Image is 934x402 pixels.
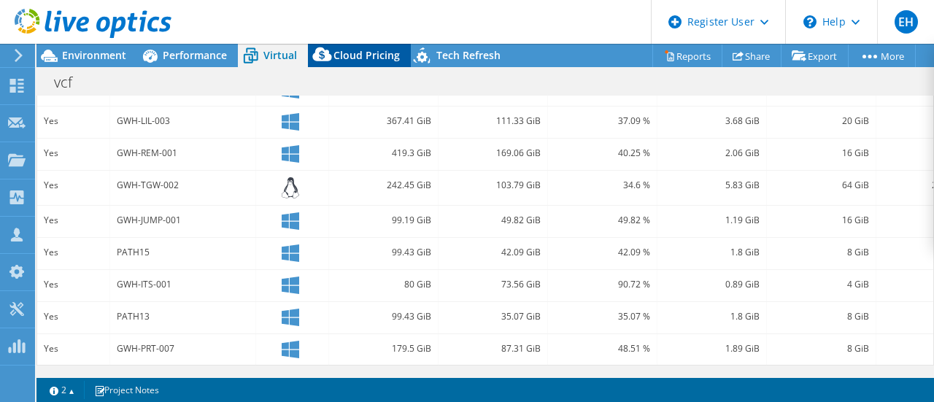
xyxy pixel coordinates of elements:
div: GWH-JUMP-001 [117,212,249,228]
a: Export [781,45,849,67]
div: 8 GiB [773,309,869,325]
div: 1.19 GiB [664,212,760,228]
div: GWH-PRT-007 [117,341,249,357]
div: 34.6 % [555,177,650,193]
div: 3.68 GiB [664,113,760,129]
div: 37.09 % [555,113,650,129]
svg: \n [803,15,817,28]
div: 103.79 GiB [445,177,541,193]
div: 42.09 GiB [445,244,541,260]
div: 87.31 GiB [445,341,541,357]
div: Yes [44,113,103,129]
div: 111.33 GiB [445,113,541,129]
div: PATH13 [117,309,249,325]
a: Project Notes [84,381,169,399]
div: 169.06 GiB [445,145,541,161]
span: Cloud Pricing [333,48,400,62]
div: 16 GiB [773,212,869,228]
div: 73.56 GiB [445,277,541,293]
span: EH [895,10,918,34]
div: 1.89 GiB [664,341,760,357]
div: Yes [44,277,103,293]
div: 8 GiB [773,244,869,260]
a: 2 [39,381,85,399]
div: 0.89 GiB [664,277,760,293]
div: 42.09 % [555,244,650,260]
div: 99.43 GiB [336,244,431,260]
div: Yes [44,309,103,325]
span: Performance [163,48,227,62]
a: Share [722,45,781,67]
div: 40.25 % [555,145,650,161]
div: 49.82 GiB [445,212,541,228]
div: 99.43 GiB [336,309,431,325]
div: 2.06 GiB [664,145,760,161]
a: Reports [652,45,722,67]
div: GWH-REM-001 [117,145,249,161]
div: GWH-LIL-003 [117,113,249,129]
div: 367.41 GiB [336,113,431,129]
div: Yes [44,145,103,161]
div: Yes [44,177,103,193]
div: 4 GiB [773,277,869,293]
div: 49.82 % [555,212,650,228]
span: Virtual [263,48,297,62]
div: 1.8 GiB [664,244,760,260]
div: 48.51 % [555,341,650,357]
div: GWH-ITS-001 [117,277,249,293]
div: GWH-TGW-002 [117,177,249,193]
a: More [848,45,916,67]
div: Yes [44,244,103,260]
div: 419.3 GiB [336,145,431,161]
div: 1.8 GiB [664,309,760,325]
div: 35.07 GiB [445,309,541,325]
div: 179.5 GiB [336,341,431,357]
div: PATH15 [117,244,249,260]
div: 80 GiB [336,277,431,293]
div: 64 GiB [773,177,869,193]
div: Yes [44,341,103,357]
span: Tech Refresh [436,48,501,62]
div: 20 GiB [773,113,869,129]
div: Yes [44,212,103,228]
div: 242.45 GiB [336,177,431,193]
div: 5.83 GiB [664,177,760,193]
div: 99.19 GiB [336,212,431,228]
div: 35.07 % [555,309,650,325]
div: 8 GiB [773,341,869,357]
span: Environment [62,48,126,62]
div: 90.72 % [555,277,650,293]
div: 16 GiB [773,145,869,161]
h1: vcf [47,74,95,90]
